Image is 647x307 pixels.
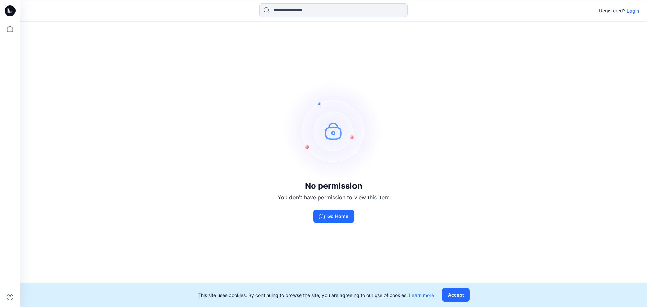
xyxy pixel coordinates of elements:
p: Registered? [599,7,625,15]
button: Go Home [313,210,354,223]
h3: No permission [278,181,390,191]
a: Learn more [409,292,434,298]
p: You don't have permission to view this item [278,193,390,202]
p: This site uses cookies. By continuing to browse the site, you are agreeing to our use of cookies. [198,291,434,299]
img: no-perm.svg [283,80,384,181]
button: Accept [442,288,470,302]
p: Login [627,7,639,14]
